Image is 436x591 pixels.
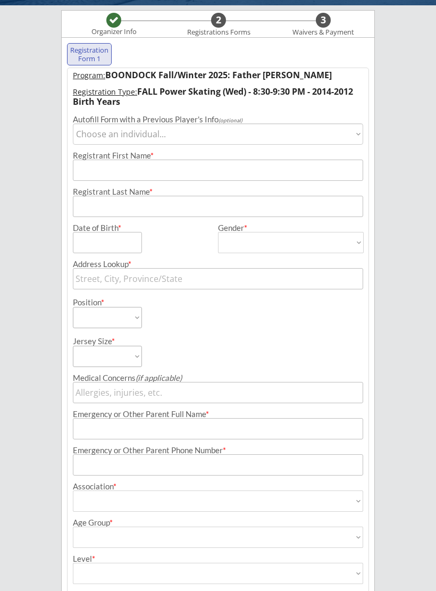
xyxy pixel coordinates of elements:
[73,298,128,306] div: Position
[316,14,331,26] div: 3
[73,337,128,345] div: Jersey Size
[287,28,360,37] div: Waivers & Payment
[73,260,363,268] div: Address Lookup
[73,555,363,563] div: Level
[73,115,363,123] div: Autofill Form with a Previous Player's Info
[73,152,363,160] div: Registrant First Name
[73,482,363,490] div: Association
[73,188,363,196] div: Registrant Last Name
[73,374,363,382] div: Medical Concerns
[73,70,105,80] u: Program:
[218,224,364,232] div: Gender
[73,224,128,232] div: Date of Birth
[70,46,109,63] div: Registration Form 1
[136,373,182,382] em: (if applicable)
[105,69,332,81] strong: BOONDOCK Fall/Winter 2025: Father [PERSON_NAME]
[85,28,143,36] div: Organizer Info
[182,28,255,37] div: Registrations Forms
[73,87,137,97] u: Registration Type:
[219,117,242,123] em: (optional)
[73,86,355,107] strong: FALL Power Skating (Wed) - 8:30-9:30 PM - 2014-2012 Birth Years
[73,446,363,454] div: Emergency or Other Parent Phone Number
[211,14,226,26] div: 2
[73,382,363,403] input: Allergies, injuries, etc.
[73,519,363,527] div: Age Group
[73,410,363,418] div: Emergency or Other Parent Full Name
[73,268,363,289] input: Street, City, Province/State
